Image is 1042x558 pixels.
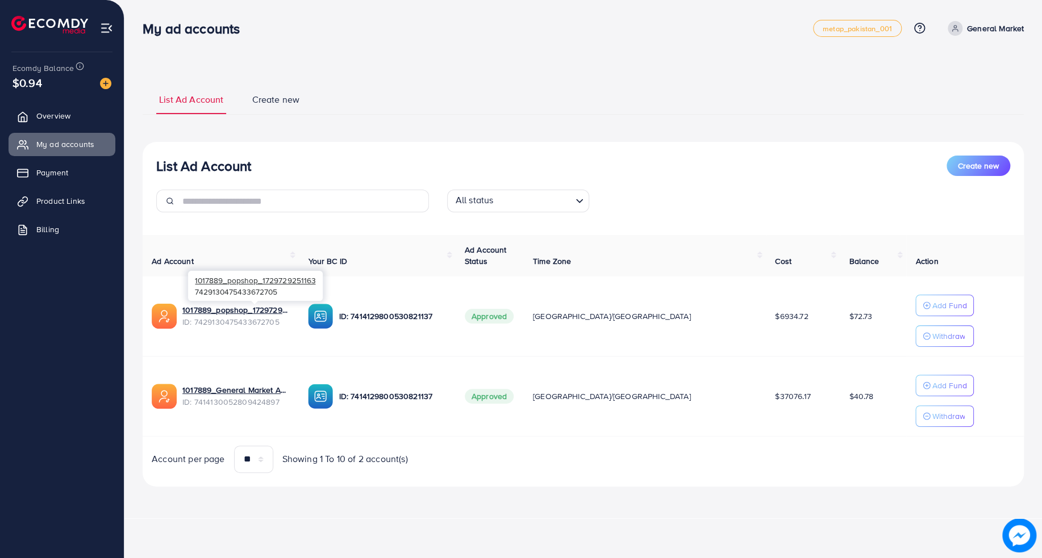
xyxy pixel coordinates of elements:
span: $0.94 [12,74,42,91]
a: metap_pakistan_001 [813,20,902,37]
img: ic-ba-acc.ded83a64.svg [308,384,333,409]
div: Search for option [447,190,589,212]
p: Add Fund [932,299,966,312]
span: All status [453,191,496,209]
p: Add Fund [932,379,966,392]
span: Your BC ID [308,255,347,267]
span: Balance [849,255,879,267]
p: Withdraw [932,409,965,423]
button: Withdraw [915,325,974,347]
a: 1017889_General Market Ads account_1726236686365 [182,384,290,396]
button: Withdraw [915,405,974,427]
span: Showing 1 To 10 of 2 account(s) [282,452,408,465]
span: Create new [252,93,299,106]
button: Create new [947,156,1010,176]
input: Search for option [497,192,570,209]
p: ID: 7414129800530821137 [339,389,446,403]
img: ic-ads-acc.e4c84228.svg [152,384,177,409]
span: Approved [465,389,514,404]
img: image [1002,518,1036,552]
button: Add Fund [915,375,974,396]
p: Withdraw [932,329,965,343]
img: image [100,78,111,89]
img: logo [11,16,88,33]
span: $40.78 [849,391,873,402]
img: ic-ba-acc.ded83a64.svg [308,304,333,329]
h3: List Ad Account [156,158,251,174]
span: Create new [958,160,999,171]
div: 7429130475433672705 [188,271,323,301]
a: Billing [9,218,115,241]
span: Ad Account [152,255,194,267]
a: Overview [9,104,115,127]
span: Product Links [36,195,85,207]
a: My ad accounts [9,133,115,156]
div: <span class='underline'>1017889_General Market Ads account_1726236686365</span></br>7414130052809... [182,384,290,408]
span: Ad Account Status [465,244,507,267]
img: menu [100,22,113,35]
span: ID: 7414130052809424897 [182,396,290,408]
span: [GEOGRAPHIC_DATA]/[GEOGRAPHIC_DATA] [533,391,691,402]
span: Time Zone [533,255,571,267]
span: [GEOGRAPHIC_DATA]/[GEOGRAPHIC_DATA] [533,311,691,322]
span: Cost [775,255,791,267]
span: Overview [36,110,70,121]
a: Product Links [9,190,115,212]
span: My ad accounts [36,139,94,150]
span: 1017889_popshop_1729729251163 [195,275,315,286]
span: $37076.17 [775,391,810,402]
h3: My ad accounts [143,20,249,37]
span: $72.73 [849,311,872,322]
span: Account per page [152,452,225,465]
span: Payment [36,167,68,178]
span: Approved [465,309,514,324]
a: 1017889_popshop_1729729251163 [182,304,290,316]
span: ID: 7429130475433672705 [182,316,290,328]
span: metap_pakistan_001 [823,25,892,32]
a: Payment [9,161,115,184]
p: ID: 7414129800530821137 [339,309,446,323]
button: Add Fund [915,295,974,316]
span: Billing [36,224,59,235]
img: ic-ads-acc.e4c84228.svg [152,304,177,329]
span: $6934.72 [775,311,808,322]
span: Ecomdy Balance [12,62,74,74]
a: General Market [943,21,1024,36]
span: List Ad Account [159,93,223,106]
span: Action [915,255,938,267]
p: General Market [967,22,1024,35]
